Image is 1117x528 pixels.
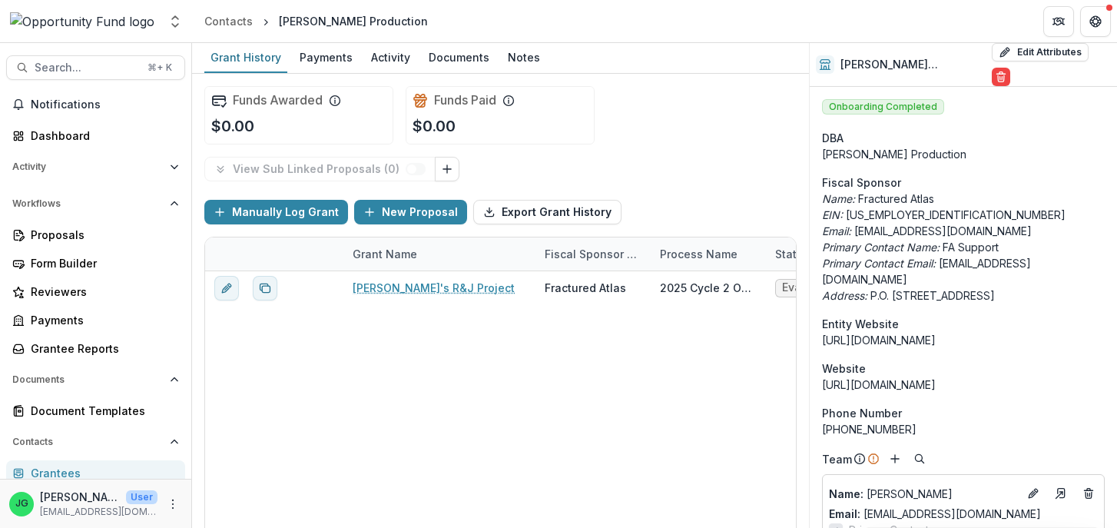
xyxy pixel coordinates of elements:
div: Grantees [31,465,173,481]
div: [PERSON_NAME] Production [822,146,1105,162]
button: New Proposal [354,200,467,224]
div: Grant Name [343,237,535,271]
span: Documents [12,374,164,385]
span: Activity [12,161,164,172]
div: Form Builder [31,255,173,271]
span: Phone Number [822,405,902,421]
button: Edit Attributes [992,43,1089,61]
button: Manually Log Grant [204,200,348,224]
p: Fractured Atlas [822,191,1105,207]
div: [URL][DOMAIN_NAME] [822,332,1105,348]
button: Get Help [1080,6,1111,37]
div: Jake Goodman [15,499,28,509]
button: Open Contacts [6,430,185,454]
a: Document Templates [6,398,185,423]
a: Email: [EMAIL_ADDRESS][DOMAIN_NAME] [829,506,1041,522]
div: Document Templates [31,403,173,419]
div: Activity [365,46,416,68]
a: Notes [502,43,546,73]
h2: Funds Paid [434,93,496,108]
a: Activity [365,43,416,73]
span: Entity Website [822,316,899,332]
div: Grantee Reports [31,340,173,357]
p: [EMAIL_ADDRESS][DOMAIN_NAME] [40,505,157,519]
div: Fiscal Sponsor Name [535,237,651,271]
span: Onboarding Completed [822,99,944,115]
p: User [126,490,157,504]
a: Form Builder [6,251,185,276]
p: [PERSON_NAME] [40,489,120,505]
button: View Sub Linked Proposals (0) [204,157,436,181]
a: Payments [293,43,359,73]
div: Notes [502,46,546,68]
p: FA Support [822,239,1105,255]
div: Status [766,237,881,271]
i: Name: [822,192,855,205]
a: Reviewers [6,279,185,304]
span: Fiscal Sponsor [822,174,901,191]
i: Address: [822,289,867,302]
div: [PHONE_NUMBER] [822,421,1105,437]
div: Contacts [204,13,253,29]
button: Partners [1043,6,1074,37]
img: Opportunity Fund logo [10,12,154,31]
h2: [PERSON_NAME] Production [840,58,986,71]
h2: Funds Awarded [233,93,323,108]
a: Dashboard [6,123,185,148]
div: Grant Name [343,246,426,262]
span: Search... [35,61,138,75]
div: Dashboard [31,128,173,144]
a: Name: [PERSON_NAME] [829,486,1018,502]
p: Team [822,451,852,467]
p: $0.00 [211,115,254,138]
i: Primary Contact Name: [822,241,940,254]
span: DBA [822,130,844,146]
button: Edit [1024,484,1042,503]
div: Fiscal Sponsor Name [535,246,651,262]
a: Grant History [204,43,287,73]
div: Grant History [204,46,287,68]
button: Search [910,450,929,468]
span: Evaluations Assigned / Panelist Review [782,281,865,294]
p: [US_EMPLOYER_IDENTIFICATION_NUMBER] [822,207,1105,223]
button: Deletes [1079,484,1098,503]
p: $0.00 [413,115,456,138]
div: [PERSON_NAME] Production [279,13,428,29]
a: Grantee Reports [6,336,185,361]
button: Duplicate proposal [253,276,277,301]
div: Process Name [651,237,766,271]
button: Export Grant History [473,200,621,224]
button: Open Workflows [6,191,185,216]
button: Notifications [6,92,185,117]
a: Proposals [6,222,185,247]
i: Primary Contact Email: [822,257,936,270]
button: Add [886,450,904,468]
div: Process Name [651,246,747,262]
a: Grantees [6,460,185,486]
a: [PERSON_NAME]'s R&J Project [353,280,515,296]
div: Payments [31,312,173,328]
span: Workflows [12,198,164,209]
div: 2025 Cycle 2 Online [660,280,757,296]
div: Payments [293,46,359,68]
span: Website [822,360,866,377]
a: Documents [423,43,496,73]
i: Email: [822,224,851,237]
button: edit [214,276,239,301]
span: Contacts [12,437,164,447]
p: [PERSON_NAME] [829,486,1018,502]
button: Link Grants [435,157,459,181]
button: Open entity switcher [164,6,186,37]
p: P.O. [STREET_ADDRESS] [822,287,1105,304]
a: [URL][DOMAIN_NAME] [822,378,936,391]
p: [EMAIL_ADDRESS][DOMAIN_NAME] [822,223,1105,239]
nav: breadcrumb [198,10,434,32]
p: [EMAIL_ADDRESS][DOMAIN_NAME] [822,255,1105,287]
a: Contacts [198,10,259,32]
div: Documents [423,46,496,68]
a: Go to contact [1049,481,1073,506]
div: Reviewers [31,284,173,300]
